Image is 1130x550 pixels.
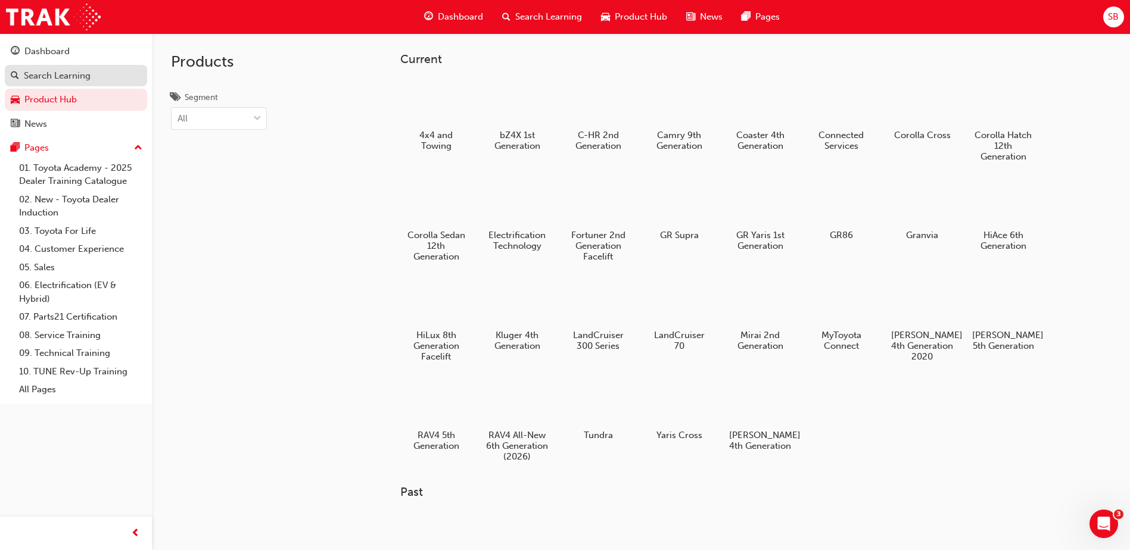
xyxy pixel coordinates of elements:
[755,10,780,24] span: Pages
[14,326,147,345] a: 08. Service Training
[486,130,549,151] h5: bZ4X 1st Generation
[972,130,1035,162] h5: Corolla Hatch 12th Generation
[724,276,796,355] a: Mirai 2nd Generation
[732,5,789,29] a: pages-iconPages
[972,330,1035,351] h5: [PERSON_NAME] 5th Generation
[24,141,49,155] div: Pages
[729,330,792,351] h5: Mirai 2nd Generation
[567,330,630,351] h5: LandCruiser 300 Series
[729,230,792,251] h5: GR Yaris 1st Generation
[615,10,667,24] span: Product Hub
[185,92,218,104] div: Segment
[14,276,147,308] a: 06. Electrification (EV & Hybrid)
[729,130,792,151] h5: Coaster 4th Generation
[5,38,147,137] button: DashboardSearch LearningProduct HubNews
[486,230,549,251] h5: Electrification Technology
[729,430,792,451] h5: [PERSON_NAME] 4th Generation
[724,376,796,455] a: [PERSON_NAME] 4th Generation
[643,176,715,245] a: GR Supra
[14,362,147,381] a: 10. TUNE Rev-Up Training
[14,222,147,240] a: 03. Toyota For Life
[567,130,630,151] h5: C-HR 2nd Generation
[724,176,796,255] a: GR Yaris 1st Generation
[14,190,147,222] a: 02. New - Toyota Dealer Induction
[134,140,142,156] span: up-icon
[5,137,147,159] button: Pages
[967,276,1039,355] a: [PERSON_NAME] 5th Generation
[643,76,715,155] a: Camry 9th Generation
[400,176,472,266] a: Corolla Sedan 12th Generation
[481,276,553,355] a: Kluger 4th Generation
[562,276,634,355] a: LandCruiser 300 Series
[601,10,610,24] span: car-icon
[11,46,20,57] span: guage-icon
[1103,7,1124,27] button: SB
[891,230,954,240] h5: Granvia
[686,10,695,24] span: news-icon
[405,330,468,362] h5: HiLux 8th Generation Facelift
[11,119,20,130] span: news-icon
[486,430,549,462] h5: RAV4 All-New 6th Generation (2026)
[1108,10,1119,24] span: SB
[400,276,472,366] a: HiLux 8th Generation Facelift
[11,71,19,82] span: search-icon
[405,430,468,451] h5: RAV4 5th Generation
[972,230,1035,251] h5: HiAce 6th Generation
[424,10,433,24] span: guage-icon
[171,52,267,71] h2: Products
[400,485,1077,499] h3: Past
[11,143,20,154] span: pages-icon
[805,276,877,355] a: MyToyota Connect
[967,176,1039,255] a: HiAce 6th Generation
[14,380,147,399] a: All Pages
[643,376,715,445] a: Yaris Cross
[891,330,954,362] h5: [PERSON_NAME] 4th Generation 2020
[810,130,873,151] h5: Connected Services
[5,40,147,62] a: Dashboard
[415,5,493,29] a: guage-iconDashboard
[400,76,472,155] a: 4x4 and Towing
[502,10,510,24] span: search-icon
[810,230,873,240] h5: GR86
[805,176,877,245] a: GR86
[481,176,553,255] a: Electrification Technology
[400,52,1077,66] h3: Current
[178,112,188,126] div: All
[1114,510,1123,519] span: 3
[648,230,711,240] h5: GR Supra
[486,330,549,351] h5: Kluger 4th Generation
[967,76,1039,166] a: Corolla Hatch 12th Generation
[643,276,715,355] a: LandCruiser 70
[481,76,553,155] a: bZ4X 1st Generation
[24,45,70,58] div: Dashboard
[567,230,630,262] h5: Fortuner 2nd Generation Facelift
[724,76,796,155] a: Coaster 4th Generation
[481,376,553,466] a: RAV4 All-New 6th Generation (2026)
[24,117,47,131] div: News
[493,5,592,29] a: search-iconSearch Learning
[700,10,723,24] span: News
[14,240,147,258] a: 04. Customer Experience
[171,93,180,104] span: tags-icon
[742,10,751,24] span: pages-icon
[562,176,634,266] a: Fortuner 2nd Generation Facelift
[567,430,630,440] h5: Tundra
[5,89,147,111] a: Product Hub
[886,76,958,145] a: Corolla Cross
[405,130,468,151] h5: 4x4 and Towing
[253,111,262,127] span: down-icon
[886,276,958,366] a: [PERSON_NAME] 4th Generation 2020
[11,95,20,105] span: car-icon
[6,4,101,30] img: Trak
[562,376,634,445] a: Tundra
[5,65,147,87] a: Search Learning
[438,10,483,24] span: Dashboard
[648,330,711,351] h5: LandCruiser 70
[14,308,147,326] a: 07. Parts21 Certification
[886,176,958,245] a: Granvia
[5,113,147,135] a: News
[648,430,711,440] h5: Yaris Cross
[677,5,732,29] a: news-iconNews
[14,258,147,277] a: 05. Sales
